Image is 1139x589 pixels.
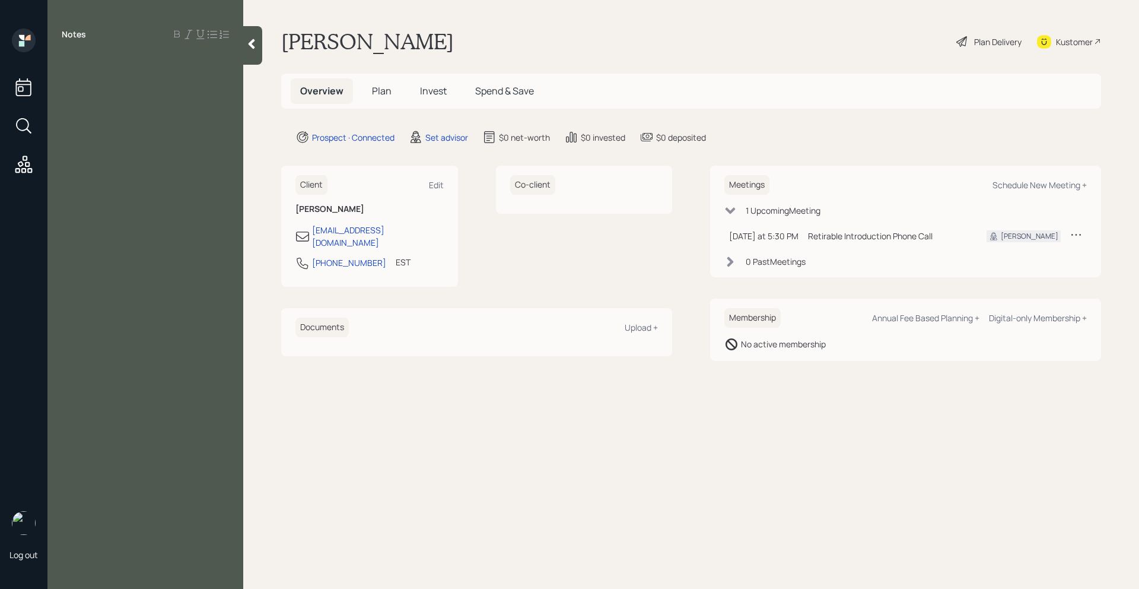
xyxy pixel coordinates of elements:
[312,224,444,249] div: [EMAIL_ADDRESS][DOMAIN_NAME]
[729,230,798,242] div: [DATE] at 5:30 PM
[9,549,38,560] div: Log out
[300,84,343,97] span: Overview
[1056,36,1093,48] div: Kustomer
[62,28,86,40] label: Notes
[396,256,411,268] div: EST
[510,175,555,195] h6: Co-client
[581,131,625,144] div: $0 invested
[425,131,468,144] div: Set advisor
[312,256,386,269] div: [PHONE_NUMBER]
[989,312,1087,324] div: Digital-only Membership +
[746,255,806,268] div: 0 Past Meeting s
[741,338,826,350] div: No active membership
[475,84,534,97] span: Spend & Save
[746,204,820,217] div: 1 Upcoming Meeting
[420,84,447,97] span: Invest
[992,179,1087,191] div: Schedule New Meeting +
[724,175,769,195] h6: Meetings
[499,131,550,144] div: $0 net-worth
[312,131,394,144] div: Prospect · Connected
[295,318,349,337] h6: Documents
[429,179,444,191] div: Edit
[808,230,968,242] div: Retirable Introduction Phone Call
[625,322,658,333] div: Upload +
[974,36,1022,48] div: Plan Delivery
[281,28,454,55] h1: [PERSON_NAME]
[372,84,392,97] span: Plan
[12,511,36,535] img: retirable_logo.png
[1001,231,1058,242] div: [PERSON_NAME]
[295,204,444,214] h6: [PERSON_NAME]
[295,175,327,195] h6: Client
[872,312,979,324] div: Annual Fee Based Planning +
[724,308,781,328] h6: Membership
[656,131,706,144] div: $0 deposited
